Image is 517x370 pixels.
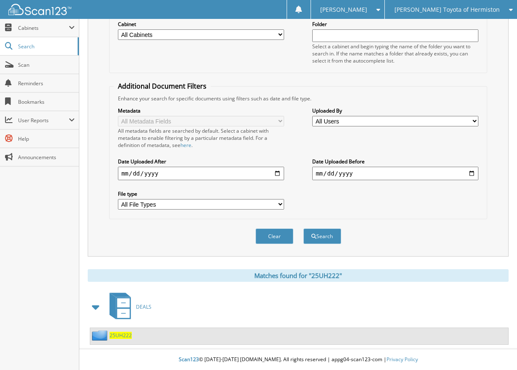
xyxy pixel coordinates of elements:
[104,290,151,323] a: DEALS
[475,330,517,370] iframe: Chat Widget
[18,135,75,142] span: Help
[394,7,500,12] span: [PERSON_NAME] Toyota of Hermiston
[18,61,75,68] span: Scan
[114,81,211,91] legend: Additional Document Filters
[110,332,132,339] a: 25UH222
[88,269,509,282] div: Matches found for "25UH222"
[118,21,284,28] label: Cabinet
[114,95,483,102] div: Enhance your search for specific documents using filters such as date and file type.
[180,142,191,149] a: here
[312,167,478,180] input: end
[303,228,341,244] button: Search
[92,330,110,341] img: folder2.png
[179,356,199,363] span: Scan123
[18,43,73,50] span: Search
[18,24,69,31] span: Cabinets
[118,107,284,114] label: Metadata
[118,167,284,180] input: start
[118,127,284,149] div: All metadata fields are searched by default. Select a cabinet with metadata to enable filtering b...
[79,349,517,370] div: © [DATE]-[DATE] [DOMAIN_NAME]. All rights reserved | appg04-scan123-com |
[256,228,293,244] button: Clear
[312,43,478,64] div: Select a cabinet and begin typing the name of the folder you want to search in. If the name match...
[118,190,284,197] label: File type
[118,158,284,165] label: Date Uploaded After
[136,303,151,310] span: DEALS
[18,80,75,87] span: Reminders
[312,158,478,165] label: Date Uploaded Before
[18,154,75,161] span: Announcements
[312,21,478,28] label: Folder
[18,98,75,105] span: Bookmarks
[18,117,69,124] span: User Reports
[8,4,71,15] img: scan123-logo-white.svg
[386,356,418,363] a: Privacy Policy
[320,7,367,12] span: [PERSON_NAME]
[312,107,478,114] label: Uploaded By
